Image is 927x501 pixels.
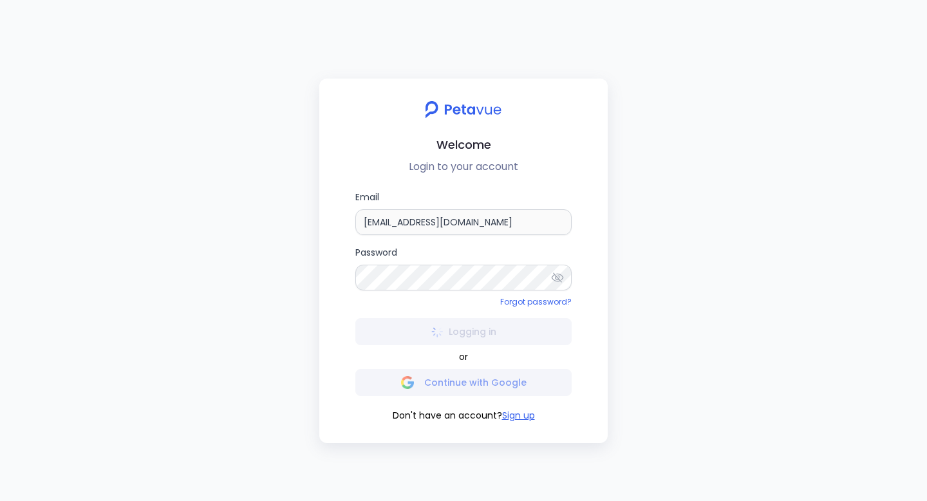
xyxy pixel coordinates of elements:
[355,265,572,290] input: Password
[459,350,468,364] span: or
[393,409,502,422] span: Don't have an account?
[355,209,572,235] input: Email
[330,159,597,175] p: Login to your account
[500,296,572,307] a: Forgot password?
[355,245,572,290] label: Password
[330,135,597,154] h2: Welcome
[355,190,572,235] label: Email
[502,409,535,422] button: Sign up
[417,94,510,125] img: petavue logo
